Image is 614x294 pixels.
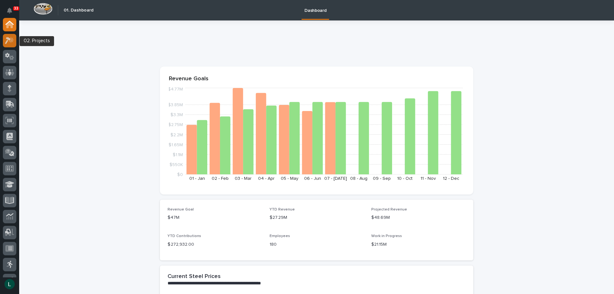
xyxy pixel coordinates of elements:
[170,132,183,137] tspan: $2.2M
[371,234,402,238] span: Work in Progress
[64,8,93,13] h2: 01. Dashboard
[168,208,194,211] span: Revenue Goal
[14,6,18,11] p: 33
[270,241,364,248] p: 180
[350,176,367,181] text: 08 - Aug
[170,113,183,117] tspan: $3.3M
[235,176,252,181] text: 03 - Mar
[189,176,205,181] text: 01 - Jan
[168,234,201,238] span: YTD Contributions
[8,8,16,18] div: Notifications33
[168,214,262,221] p: $47M
[371,208,407,211] span: Projected Revenue
[304,176,321,181] text: 06 - Jun
[169,162,183,167] tspan: $550K
[169,142,183,147] tspan: $1.65M
[3,4,16,17] button: Notifications
[168,241,262,248] p: $ 272,932.00
[373,176,391,181] text: 09 - Sep
[371,241,466,248] p: $21.15M
[34,3,52,15] img: Workspace Logo
[173,152,183,157] tspan: $1.1M
[270,214,364,221] p: $27.29M
[443,176,459,181] text: 12 - Dec
[168,87,183,91] tspan: $4.77M
[397,176,413,181] text: 10 - Oct
[270,234,290,238] span: Employees
[212,176,229,181] text: 02 - Feb
[177,172,183,177] tspan: $0
[168,123,183,127] tspan: $2.75M
[169,75,464,83] p: Revenue Goals
[270,208,295,211] span: YTD Revenue
[324,176,347,181] text: 07 - [DATE]
[258,176,275,181] text: 04 - Apr
[3,277,16,291] button: users-avatar
[281,176,298,181] text: 05 - May
[371,214,466,221] p: $48.69M
[421,176,436,181] text: 11 - Nov
[168,103,183,107] tspan: $3.85M
[168,273,221,280] h2: Current Steel Prices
